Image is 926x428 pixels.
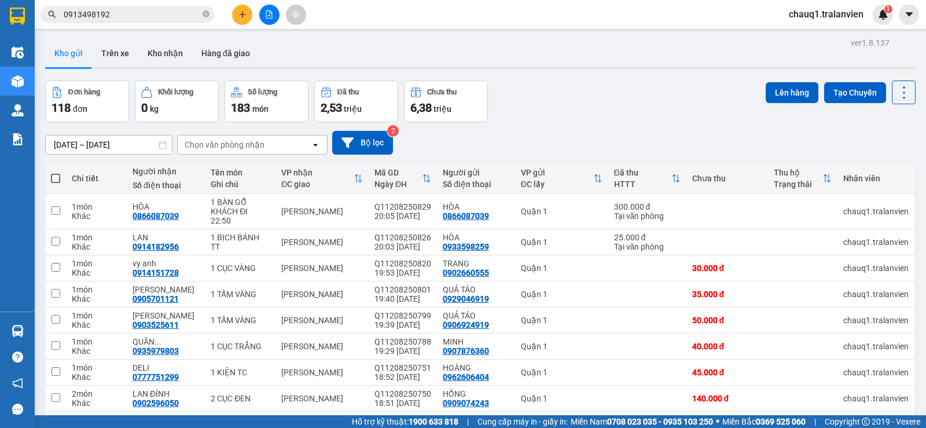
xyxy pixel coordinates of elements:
div: PHÁT [443,415,509,425]
div: 1 BỊCH BÁNH TT [211,233,270,251]
div: ĐC lấy [521,180,593,189]
div: 0914151728 [133,268,179,277]
div: Quận 1 [521,264,602,273]
span: ⚪️ [716,419,719,424]
div: Q11208250788 [374,337,431,346]
div: Quận 1 [521,290,602,299]
div: 0866087039 [443,211,489,221]
button: aim [286,5,306,25]
div: 45.000 đ [692,368,762,377]
div: 1 TẤM VÀNG [211,316,270,325]
div: 0935979803 [133,346,179,356]
div: 20:05 [DATE] [374,211,431,221]
div: 300.000 đ [614,202,681,211]
div: VP nhận [281,168,354,177]
div: 19:39 [DATE] [374,320,431,330]
div: chauq1.tralanvien [843,368,909,377]
span: 0 [141,101,148,115]
span: search [48,10,56,19]
div: Người gửi [443,168,509,177]
button: Trên xe [92,39,138,67]
div: 0905701121 [133,294,179,303]
div: [PERSON_NAME] [281,207,363,216]
img: solution-icon [12,133,24,145]
div: Q11208250751 [374,363,431,372]
div: Đã thu [614,168,671,177]
div: Số điện thoại [133,181,199,190]
div: Khác [72,346,121,356]
button: Đã thu2,53 triệu [314,81,398,122]
span: 118 [52,101,71,115]
div: 1 món [72,311,121,320]
div: Ngày ĐH [374,180,422,189]
svg: open [311,140,320,149]
div: Quận 1 [521,394,602,403]
div: chauq1.tralanvien [843,394,909,403]
span: Miền Bắc [722,415,806,428]
th: Toggle SortBy [515,163,608,194]
div: 40.000 đ [692,342,762,351]
div: [PERSON_NAME] [281,368,363,377]
div: ver 1.8.137 [851,36,890,49]
div: [PERSON_NAME] [281,290,363,299]
div: 19:53 [DATE] [374,268,431,277]
div: 35.000 đ [692,290,762,299]
div: Khối lượng [158,88,193,96]
div: 1 món [72,415,121,425]
div: 1 món [72,285,121,294]
div: 0962606404 [443,372,489,382]
div: 1 CỤC TRẮNG [211,342,270,351]
div: Quận 1 [521,237,602,247]
div: [PERSON_NAME] [281,316,363,325]
div: Người nhận [133,167,199,176]
div: 18:52 [DATE] [374,372,431,382]
div: chauq1.tralanvien [843,264,909,273]
input: Select a date range. [46,136,172,154]
button: Đơn hàng118đơn [45,81,129,122]
button: Kho gửi [45,39,92,67]
div: 1 KIỆN TC [211,368,270,377]
div: Khác [72,211,121,221]
span: 6,38 [410,101,432,115]
div: Quận 1 [521,342,602,351]
sup: 1 [884,5,892,13]
input: Tìm tên, số ĐT hoặc mã đơn [64,8,200,21]
div: 25.000 đ [614,233,681,242]
span: plus [238,10,247,19]
div: MINH [443,337,509,346]
div: Quận 1 [521,207,602,216]
span: món [252,104,269,114]
div: Q11208250799 [374,311,431,320]
div: QUẢ TÁO [443,311,509,320]
div: Khác [72,320,121,330]
div: Q11208250750 [374,389,431,398]
span: close-circle [203,9,210,20]
div: 0907876360 [443,346,489,356]
div: LAN [133,233,199,242]
span: đơn [73,104,87,114]
div: chauq1.tralanvien [843,316,909,325]
div: Quận 1 [521,316,602,325]
div: Đơn hàng [68,88,100,96]
div: Nhân viên [843,174,909,183]
div: Khác [72,398,121,408]
span: caret-down [904,9,914,20]
div: Q11208250748 [374,415,431,425]
div: 1 món [72,337,121,346]
div: HÒA [443,202,509,211]
span: message [12,404,23,415]
span: Hỗ trợ kỹ thuật: [352,415,458,428]
div: 1 món [72,259,121,268]
div: Chưa thu [427,88,457,96]
div: HTTT [614,180,671,189]
span: 2,53 [321,101,342,115]
div: BẢO TUẤN [133,311,199,320]
span: copyright [862,418,870,426]
div: Khác [72,372,121,382]
img: warehouse-icon [12,104,24,116]
div: HỒNG [443,389,509,398]
div: Chưa thu [692,174,762,183]
button: Bộ lọc [332,131,393,155]
span: Cung cấp máy in - giấy in: [477,415,568,428]
div: 20:03 [DATE] [374,242,431,251]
